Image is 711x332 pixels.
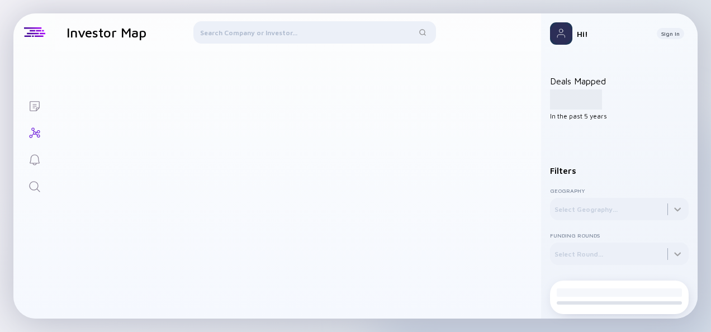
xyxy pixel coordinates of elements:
[550,76,689,120] div: Deals Mapped
[550,89,602,110] div: 1,234
[67,25,146,40] h1: Investor Map
[550,112,689,120] div: In the past 5 years
[13,92,55,118] a: Lists
[657,28,684,39] button: Sign In
[13,145,55,172] a: Reminders
[577,29,648,39] div: Hi!
[550,22,572,45] img: Profile Picture
[13,118,55,145] a: Investor Map
[220,79,426,258] img: graph-loading.svg
[550,166,689,176] div: Filters
[13,172,55,199] a: Search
